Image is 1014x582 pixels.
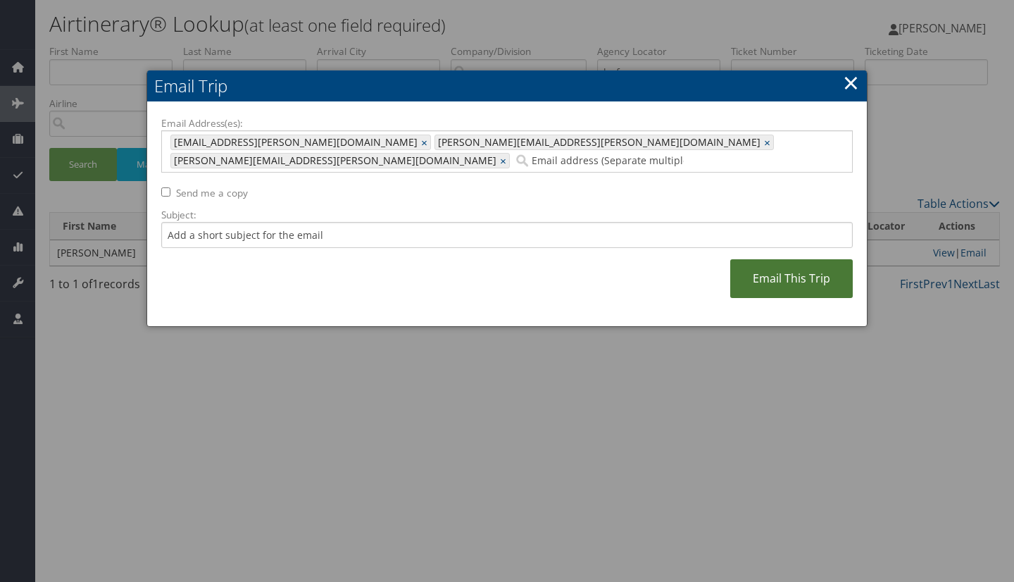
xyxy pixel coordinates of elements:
label: Subject: [161,208,853,222]
a: × [421,135,430,149]
input: Email address (Separate multiple email addresses with commas) [513,154,694,168]
a: Email This Trip [730,259,853,298]
span: [EMAIL_ADDRESS][PERSON_NAME][DOMAIN_NAME] [171,135,418,149]
a: × [764,135,773,149]
a: × [843,68,859,97]
a: × [500,154,509,168]
span: [PERSON_NAME][EMAIL_ADDRESS][PERSON_NAME][DOMAIN_NAME] [435,135,760,149]
input: Add a short subject for the email [161,222,853,248]
span: [PERSON_NAME][EMAIL_ADDRESS][PERSON_NAME][DOMAIN_NAME] [171,154,496,168]
h2: Email Trip [147,70,867,101]
label: Email Address(es): [161,116,853,130]
label: Send me a copy [176,186,248,200]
